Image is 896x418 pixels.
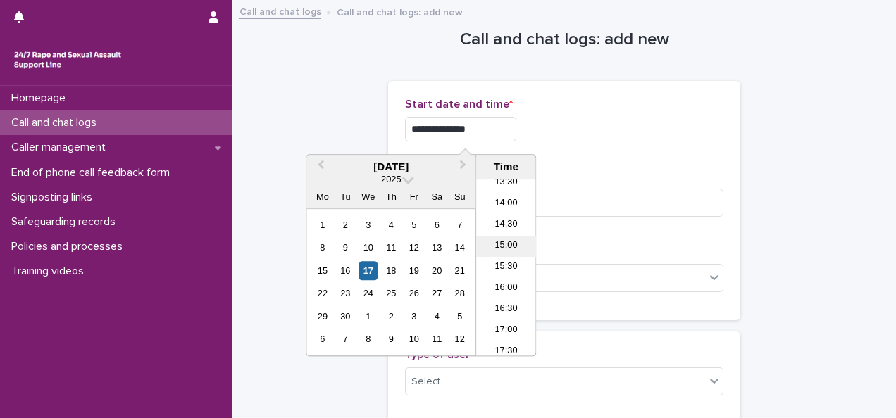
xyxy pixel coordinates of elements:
div: Choose Thursday, 9 October 2025 [382,330,401,349]
li: 17:30 [476,341,536,362]
div: Choose Tuesday, 30 September 2025 [336,307,355,326]
div: Choose Friday, 10 October 2025 [404,330,423,349]
div: Choose Tuesday, 9 September 2025 [336,239,355,258]
div: Choose Monday, 15 September 2025 [313,261,332,280]
li: 15:30 [476,257,536,278]
div: Choose Sunday, 21 September 2025 [450,261,469,280]
div: Choose Monday, 22 September 2025 [313,284,332,303]
div: We [359,187,378,206]
div: [DATE] [306,160,475,173]
li: 15:00 [476,236,536,257]
div: Choose Friday, 5 September 2025 [404,215,423,234]
div: Choose Thursday, 2 October 2025 [382,307,401,326]
div: Choose Tuesday, 23 September 2025 [336,284,355,303]
div: Choose Friday, 26 September 2025 [404,284,423,303]
div: Choose Thursday, 18 September 2025 [382,261,401,280]
span: 2025 [381,174,401,184]
div: Choose Sunday, 28 September 2025 [450,284,469,303]
span: Type of user [405,349,473,360]
li: 17:00 [476,320,536,341]
li: 14:00 [476,194,536,215]
div: Choose Saturday, 4 October 2025 [428,307,447,326]
div: Choose Saturday, 13 September 2025 [428,239,447,258]
div: Select... [411,374,447,389]
div: Choose Wednesday, 24 September 2025 [359,284,378,303]
p: Homepage [6,91,77,105]
div: Su [450,187,469,206]
div: Choose Sunday, 12 October 2025 [450,330,469,349]
div: Choose Friday, 3 October 2025 [404,307,423,326]
div: Choose Saturday, 6 September 2025 [428,215,447,234]
h1: Call and chat logs: add new [388,30,740,50]
div: Choose Wednesday, 1 October 2025 [359,307,378,326]
div: Choose Monday, 1 September 2025 [313,215,332,234]
button: Next Month [453,156,475,179]
p: Signposting links [6,191,104,204]
p: Caller management [6,141,117,154]
div: Choose Saturday, 20 September 2025 [428,261,447,280]
div: Choose Sunday, 7 September 2025 [450,215,469,234]
div: Tu [336,187,355,206]
div: Choose Thursday, 11 September 2025 [382,239,401,258]
p: Policies and processes [6,240,134,253]
div: Choose Wednesday, 8 October 2025 [359,330,378,349]
span: Start date and time [405,99,513,110]
div: Choose Wednesday, 17 September 2025 [359,261,378,280]
div: Time [480,160,532,173]
div: Choose Monday, 8 September 2025 [313,239,332,258]
div: Choose Saturday, 11 October 2025 [428,330,447,349]
button: Previous Month [308,156,330,179]
li: 16:30 [476,299,536,320]
li: 16:00 [476,278,536,299]
div: Th [382,187,401,206]
div: Choose Friday, 19 September 2025 [404,261,423,280]
div: Choose Tuesday, 16 September 2025 [336,261,355,280]
li: 13:30 [476,172,536,194]
img: rhQMoQhaT3yELyF149Cw [11,46,124,74]
div: Choose Thursday, 4 September 2025 [382,215,401,234]
div: Choose Wednesday, 3 September 2025 [359,215,378,234]
div: Choose Tuesday, 2 September 2025 [336,215,355,234]
p: Training videos [6,265,95,278]
a: Call and chat logs [239,3,321,19]
div: Choose Monday, 29 September 2025 [313,307,332,326]
div: Mo [313,187,332,206]
div: Choose Sunday, 5 October 2025 [450,307,469,326]
p: Call and chat logs [6,116,108,129]
p: Call and chat logs: add new [337,4,463,19]
div: Choose Thursday, 25 September 2025 [382,284,401,303]
div: Sa [428,187,447,206]
div: Choose Wednesday, 10 September 2025 [359,239,378,258]
div: Choose Tuesday, 7 October 2025 [336,330,355,349]
div: Choose Sunday, 14 September 2025 [450,239,469,258]
div: month 2025-09 [311,214,471,351]
div: Choose Saturday, 27 September 2025 [428,284,447,303]
p: Safeguarding records [6,215,127,229]
li: 14:30 [476,215,536,236]
div: Choose Friday, 12 September 2025 [404,239,423,258]
div: Choose Monday, 6 October 2025 [313,330,332,349]
p: End of phone call feedback form [6,166,181,179]
div: Fr [404,187,423,206]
